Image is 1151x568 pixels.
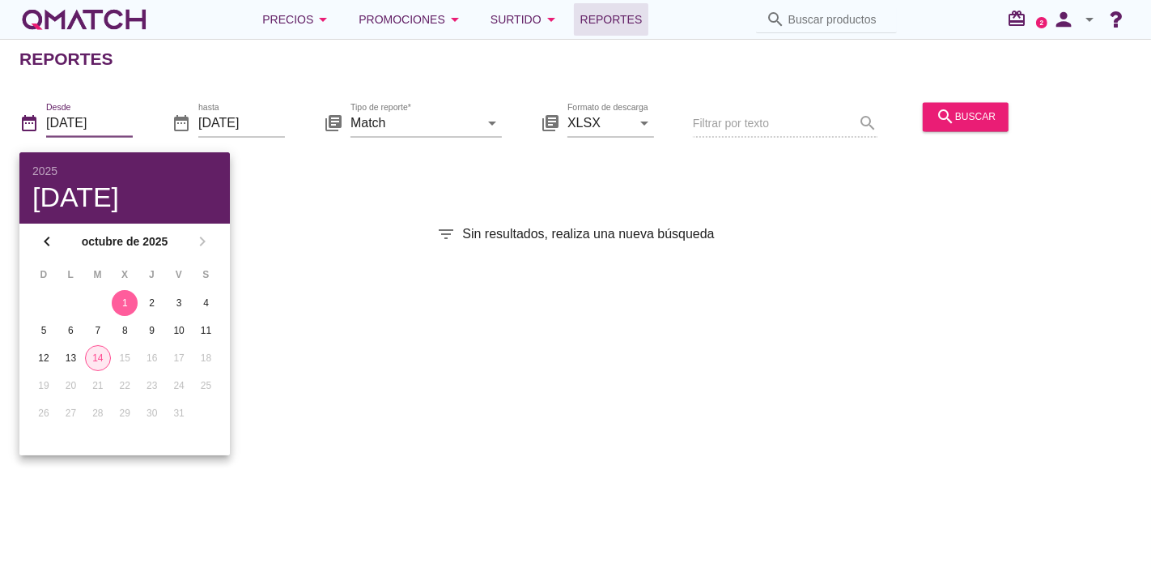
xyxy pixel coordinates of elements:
[936,107,955,126] i: search
[313,10,333,29] i: arrow_drop_down
[32,183,217,211] div: [DATE]
[574,3,649,36] a: Reportes
[31,351,57,365] div: 12
[193,296,219,310] div: 4
[139,290,165,316] button: 2
[193,323,219,338] div: 11
[139,296,165,310] div: 2
[766,10,785,29] i: search
[166,296,192,310] div: 3
[482,113,502,133] i: arrow_drop_down
[1047,8,1080,31] i: person
[635,113,654,133] i: arrow_drop_down
[542,10,561,29] i: arrow_drop_down
[788,6,887,32] input: Buscar productos
[936,107,996,126] div: buscar
[193,290,219,316] button: 4
[31,345,57,371] button: 12
[37,232,57,251] i: chevron_left
[112,261,137,288] th: X
[193,318,219,344] button: 11
[445,10,465,29] i: arrow_drop_down
[112,296,138,310] div: 1
[491,10,561,29] div: Surtido
[166,261,191,288] th: V
[567,110,631,136] input: Formato de descarga
[324,113,343,133] i: library_books
[541,113,560,133] i: library_books
[32,165,217,177] div: 2025
[31,323,57,338] div: 5
[86,351,110,365] div: 14
[350,110,479,136] input: Tipo de reporte*
[359,10,465,29] div: Promociones
[112,323,138,338] div: 8
[193,261,219,288] th: S
[31,261,56,288] th: D
[436,224,456,244] i: filter_list
[85,318,111,344] button: 7
[57,323,83,338] div: 6
[166,290,192,316] button: 3
[112,290,138,316] button: 1
[198,110,285,136] input: hasta
[166,323,192,338] div: 10
[57,261,83,288] th: L
[1040,19,1044,26] text: 2
[57,351,83,365] div: 13
[580,10,643,29] span: Reportes
[139,261,164,288] th: J
[57,345,83,371] button: 13
[462,224,714,244] span: Sin resultados, realiza una nueva búsqueda
[1007,9,1033,28] i: redeem
[172,113,191,133] i: date_range
[112,318,138,344] button: 8
[85,345,111,371] button: 14
[46,110,133,136] input: Desde
[166,318,192,344] button: 10
[139,318,165,344] button: 9
[31,318,57,344] button: 5
[262,10,333,29] div: Precios
[57,318,83,344] button: 6
[19,46,113,72] h2: Reportes
[139,323,165,338] div: 9
[19,3,149,36] a: white-qmatch-logo
[1080,10,1099,29] i: arrow_drop_down
[62,233,188,250] strong: octubre de 2025
[478,3,574,36] button: Surtido
[249,3,346,36] button: Precios
[923,102,1009,131] button: buscar
[346,3,478,36] button: Promociones
[85,261,110,288] th: M
[19,113,39,133] i: date_range
[85,323,111,338] div: 7
[1036,17,1047,28] a: 2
